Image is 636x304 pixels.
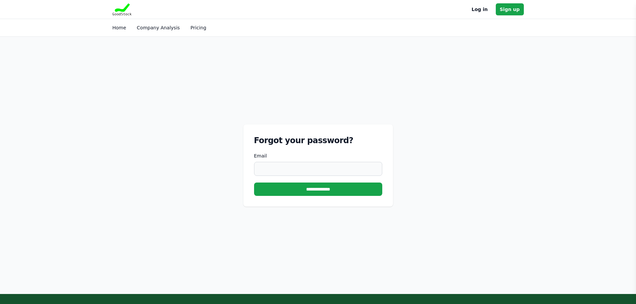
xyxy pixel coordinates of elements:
[254,153,382,159] label: Email
[191,25,206,30] a: Pricing
[113,25,126,30] a: Home
[113,3,132,15] img: Goodstock Logo
[137,25,180,30] a: Company Analysis
[496,3,524,15] a: Sign up
[254,135,382,146] h2: Forgot your password?
[472,5,488,13] a: Log in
